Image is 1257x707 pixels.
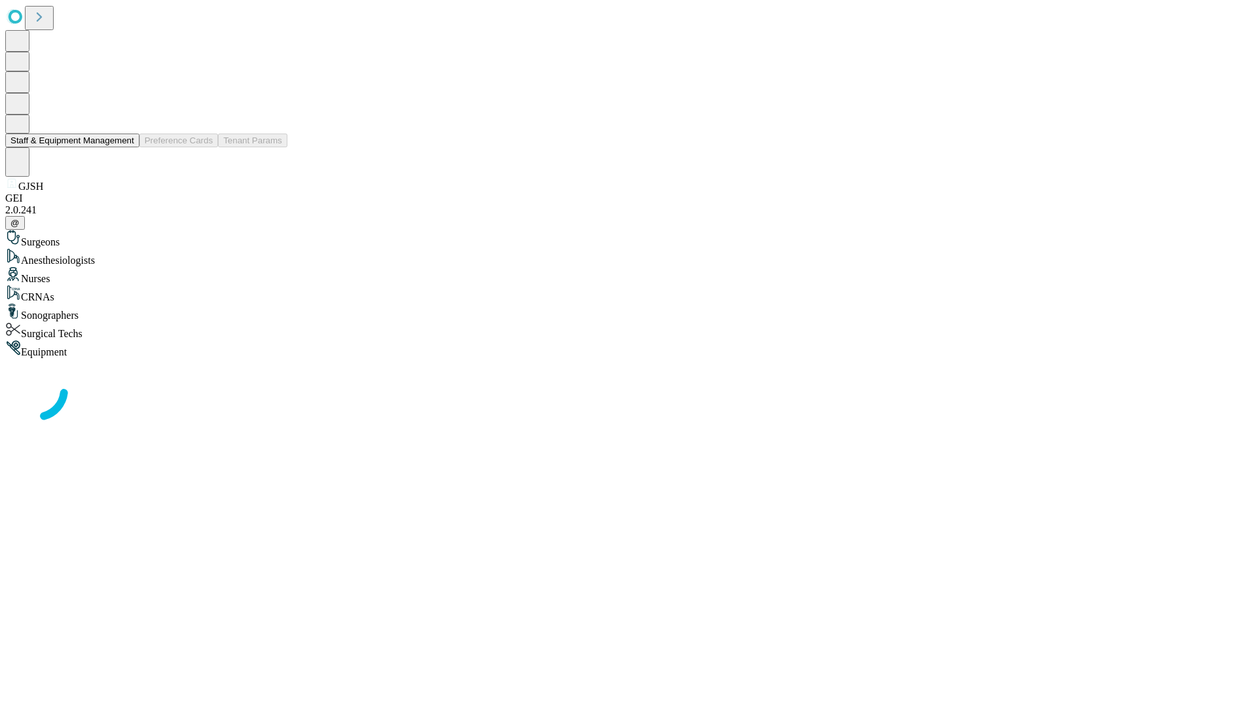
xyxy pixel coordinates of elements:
[5,192,1252,204] div: GEI
[10,218,20,228] span: @
[218,134,287,147] button: Tenant Params
[5,134,139,147] button: Staff & Equipment Management
[5,216,25,230] button: @
[5,248,1252,266] div: Anesthesiologists
[5,303,1252,321] div: Sonographers
[5,230,1252,248] div: Surgeons
[5,204,1252,216] div: 2.0.241
[5,266,1252,285] div: Nurses
[5,285,1252,303] div: CRNAs
[139,134,218,147] button: Preference Cards
[5,340,1252,358] div: Equipment
[18,181,43,192] span: GJSH
[5,321,1252,340] div: Surgical Techs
